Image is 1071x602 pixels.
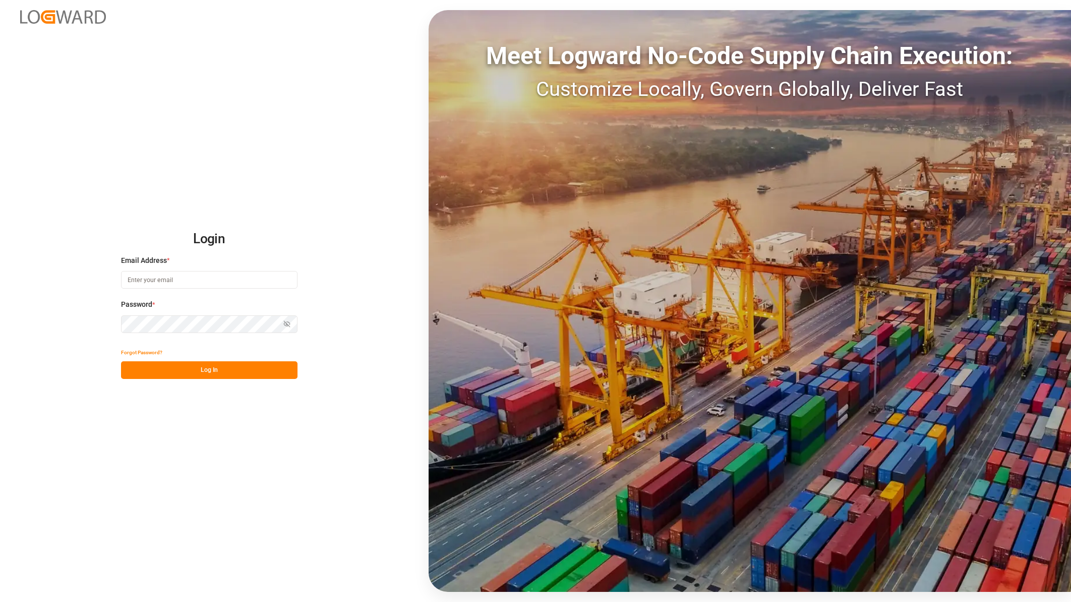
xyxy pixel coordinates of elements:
[121,361,297,379] button: Log In
[429,74,1071,104] div: Customize Locally, Govern Globally, Deliver Fast
[121,344,162,361] button: Forgot Password?
[121,255,167,266] span: Email Address
[121,223,297,255] h2: Login
[429,38,1071,74] div: Meet Logward No-Code Supply Chain Execution:
[20,10,106,24] img: Logward_new_orange.png
[121,299,152,310] span: Password
[121,271,297,289] input: Enter your email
